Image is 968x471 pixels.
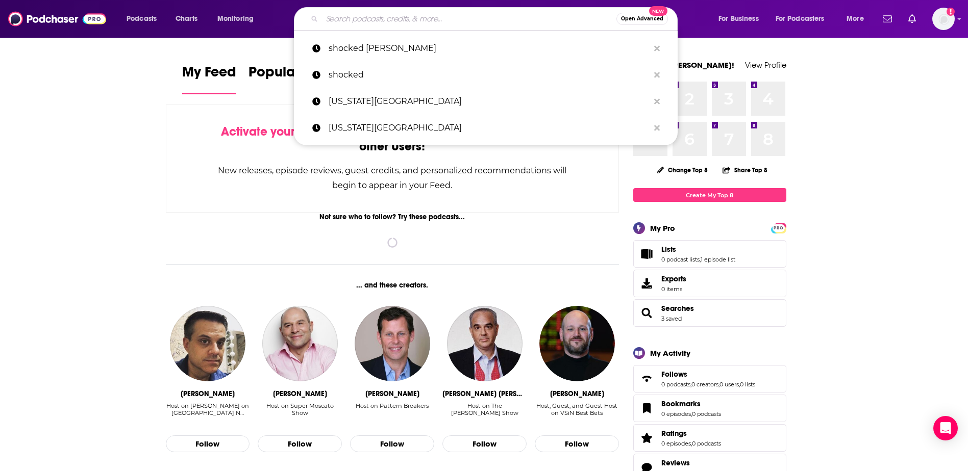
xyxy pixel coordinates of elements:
div: My Activity [650,348,690,358]
span: Popular Feed [249,63,335,87]
a: [US_STATE][GEOGRAPHIC_DATA] [294,88,678,115]
span: Podcasts [127,12,157,26]
a: Ratings [661,429,721,438]
a: Follows [661,370,755,379]
p: shocked amy harder [329,35,649,62]
span: Lists [633,240,786,268]
a: Bookmarks [637,401,657,415]
button: open menu [839,11,877,27]
span: Logged in as WE_Broadcast [932,8,955,30]
img: John Calvin Batchelor [447,306,523,381]
div: Host on Jon Justice on Twin Cities N… [166,402,250,424]
span: , [691,440,692,447]
a: Lists [661,245,735,254]
div: New releases, episode reviews, guest credits, and personalized recommendations will begin to appe... [217,163,568,193]
span: , [700,256,701,263]
button: Follow [166,435,250,453]
a: 0 episodes [661,440,691,447]
a: 1 episode list [701,256,735,263]
div: Host on The John Batchelor Show [442,402,527,424]
span: For Podcasters [776,12,825,26]
span: More [847,12,864,26]
div: Mike Maples [365,389,419,398]
img: Jon Justice [170,306,245,381]
span: , [690,381,691,388]
a: Create My Top 8 [633,188,786,202]
a: Exports [633,270,786,297]
span: For Business [718,12,759,26]
input: Search podcasts, credits, & more... [322,11,616,27]
a: 0 users [719,381,739,388]
img: Wes Reynolds [539,306,615,381]
p: Washington DC [329,88,649,115]
span: PRO [773,224,785,232]
a: Bookmarks [661,399,721,408]
div: Wes Reynolds [550,389,604,398]
a: Lists [637,247,657,261]
a: 0 podcasts [692,440,721,447]
div: Search podcasts, credits, & more... [304,7,687,31]
span: Bookmarks [661,399,701,408]
img: Mike Maples [355,306,430,381]
button: open menu [119,11,170,27]
a: My Feed [182,63,236,94]
span: Follows [633,365,786,392]
span: Monitoring [217,12,254,26]
a: 0 podcasts [692,410,721,417]
a: 0 podcasts [661,381,690,388]
span: Lists [661,245,676,254]
div: Jon Justice [181,389,235,398]
div: ... and these creators. [166,281,619,290]
a: Welcome [PERSON_NAME]! [633,60,734,70]
div: Host on The [PERSON_NAME] Show [442,402,527,416]
p: Washington DC [329,115,649,141]
span: Follows [661,370,687,379]
div: Host on Pattern Breakers [356,402,429,424]
a: 0 creators [691,381,718,388]
a: [US_STATE][GEOGRAPHIC_DATA] [294,115,678,141]
button: Open AdvancedNew [616,13,668,25]
span: 0 items [661,285,686,293]
span: New [649,6,667,16]
div: Open Intercom Messenger [933,416,958,440]
span: Exports [637,276,657,291]
button: open menu [210,11,267,27]
button: Follow [350,435,434,453]
span: Searches [633,299,786,327]
div: Host on Super Moscato Show [258,402,342,424]
button: Change Top 8 [651,164,714,176]
a: Show notifications dropdown [879,10,896,28]
div: Host on [PERSON_NAME] on [GEOGRAPHIC_DATA] N… [166,402,250,416]
span: Open Advanced [621,16,663,21]
a: Searches [661,304,694,313]
a: Follows [637,372,657,386]
button: Follow [442,435,527,453]
img: Podchaser - Follow, Share and Rate Podcasts [8,9,106,29]
span: Ratings [661,429,687,438]
a: View Profile [745,60,786,70]
button: Follow [535,435,619,453]
button: Share Top 8 [722,160,768,180]
img: User Profile [932,8,955,30]
button: Show profile menu [932,8,955,30]
a: Show notifications dropdown [904,10,920,28]
div: My Pro [650,223,675,233]
div: Vincent Moscato [273,389,327,398]
span: Reviews [661,458,690,467]
div: Host, Guest, and Guest Host on VSiN Best Bets [535,402,619,416]
span: My Feed [182,63,236,87]
div: by following Podcasts, Creators, Lists, and other Users! [217,124,568,154]
span: Exports [661,274,686,283]
div: Not sure who to follow? Try these podcasts... [166,213,619,221]
span: , [739,381,740,388]
span: Ratings [633,424,786,452]
a: 0 podcast lists [661,256,700,263]
div: Host on Super Moscato Show [258,402,342,416]
a: 0 lists [740,381,755,388]
a: 0 episodes [661,410,691,417]
button: open menu [711,11,772,27]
